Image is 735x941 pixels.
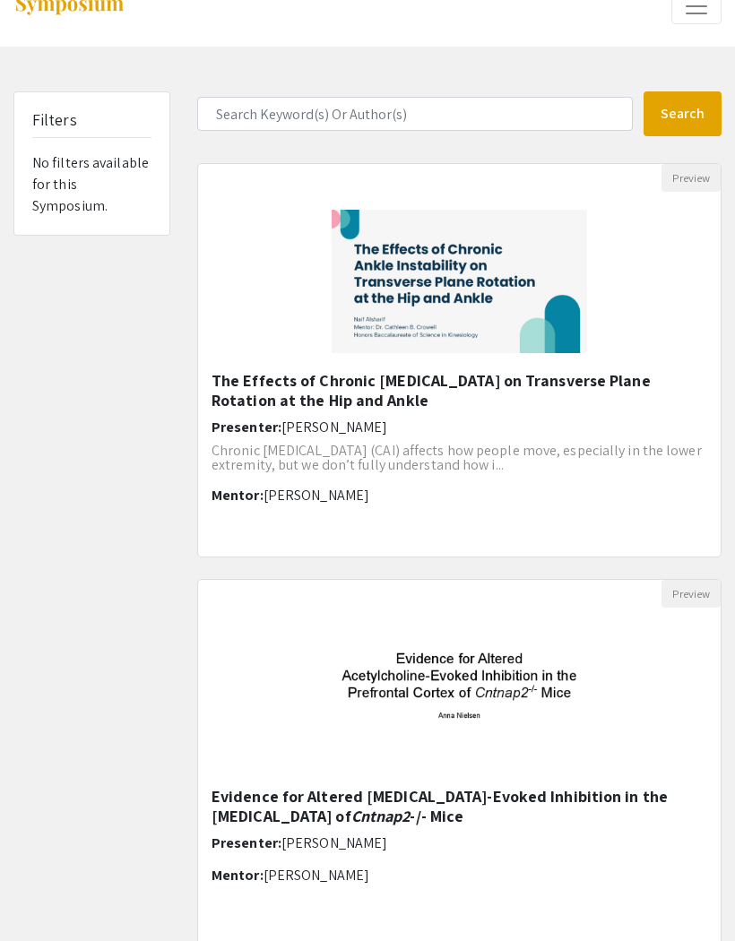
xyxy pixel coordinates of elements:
h5: The Effects of Chronic [MEDICAL_DATA] on Transverse Plane Rotation at the Hip and Ankle [212,371,707,410]
div: No filters available for this Symposium. [14,92,169,235]
h5: Filters [32,110,77,130]
img: <p><span style="background-color: transparent; color: rgb(0, 0, 0);">Evidence for Altered Acetylc... [314,608,604,787]
img: <p>The Effects of Chronic Ankle Instability on Transverse Plane Rotation at the Hip and Ankle</p> [314,192,604,371]
p: Chronic [MEDICAL_DATA] (CAI) affects how people move, especially in the lower extremity, but we d... [212,444,707,472]
span: [PERSON_NAME] [281,418,387,436]
button: Preview [661,580,721,608]
div: Open Presentation <p>The Effects of Chronic Ankle Instability on Transverse Plane Rotation at the... [197,163,722,557]
em: Cntnap2 [351,806,411,826]
span: [PERSON_NAME] [281,833,387,852]
span: Mentor: [212,486,264,505]
span: [PERSON_NAME] [264,486,369,505]
input: Search Keyword(s) Or Author(s) [197,97,633,131]
span: Mentor: [212,866,264,885]
h6: Presenter: [212,834,707,851]
button: Search [644,91,722,136]
iframe: Chat [13,860,76,928]
button: Preview [661,164,721,192]
span: [PERSON_NAME] [264,866,369,885]
h5: Evidence for Altered [MEDICAL_DATA]-Evoked Inhibition in the [MEDICAL_DATA] of -/- Mice [212,787,707,825]
h6: Presenter: [212,419,707,436]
